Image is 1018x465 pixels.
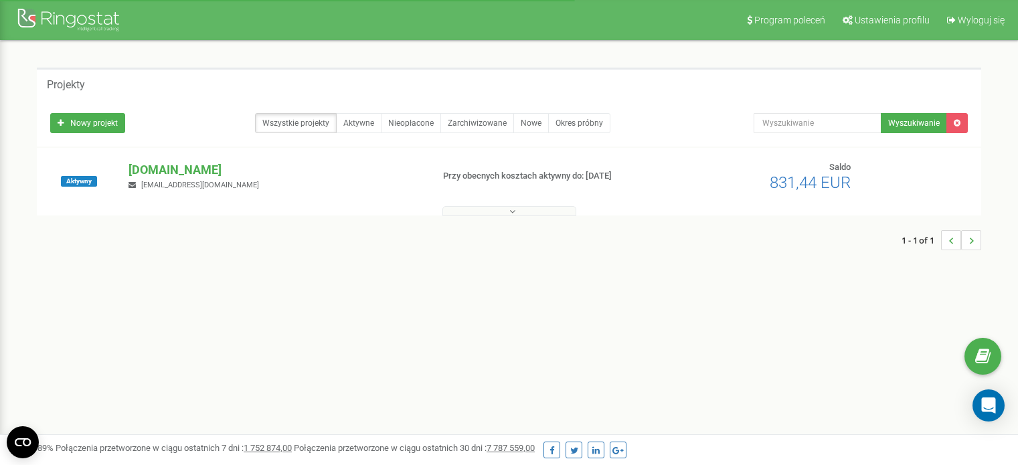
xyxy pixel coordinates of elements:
[855,15,930,25] span: Ustawienia profilu
[50,113,125,133] a: Nowy projekt
[548,113,610,133] a: Okres próbny
[47,79,85,91] h5: Projekty
[381,113,441,133] a: Nieopłacone
[754,15,825,25] span: Program poleceń
[754,113,881,133] input: Wyszukiwanie
[487,443,535,453] u: 7 787 559,00
[129,161,421,179] p: [DOMAIN_NAME]
[972,389,1005,422] div: Open Intercom Messenger
[770,173,851,192] span: 831,44 EUR
[244,443,292,453] u: 1 752 874,00
[513,113,549,133] a: Nowe
[958,15,1005,25] span: Wyloguj się
[902,230,941,250] span: 1 - 1 of 1
[440,113,514,133] a: Zarchiwizowane
[443,170,657,183] p: Przy obecnych kosztach aktywny do: [DATE]
[902,217,981,264] nav: ...
[56,443,292,453] span: Połączenia przetworzone w ciągu ostatnich 7 dni :
[141,181,259,189] span: [EMAIL_ADDRESS][DOMAIN_NAME]
[294,443,535,453] span: Połączenia przetworzone w ciągu ostatnich 30 dni :
[7,426,39,458] button: Open CMP widget
[829,162,851,172] span: Saldo
[61,176,97,187] span: Aktywny
[255,113,337,133] a: Wszystkie projekty
[336,113,381,133] a: Aktywne
[881,113,947,133] button: Wyszukiwanie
